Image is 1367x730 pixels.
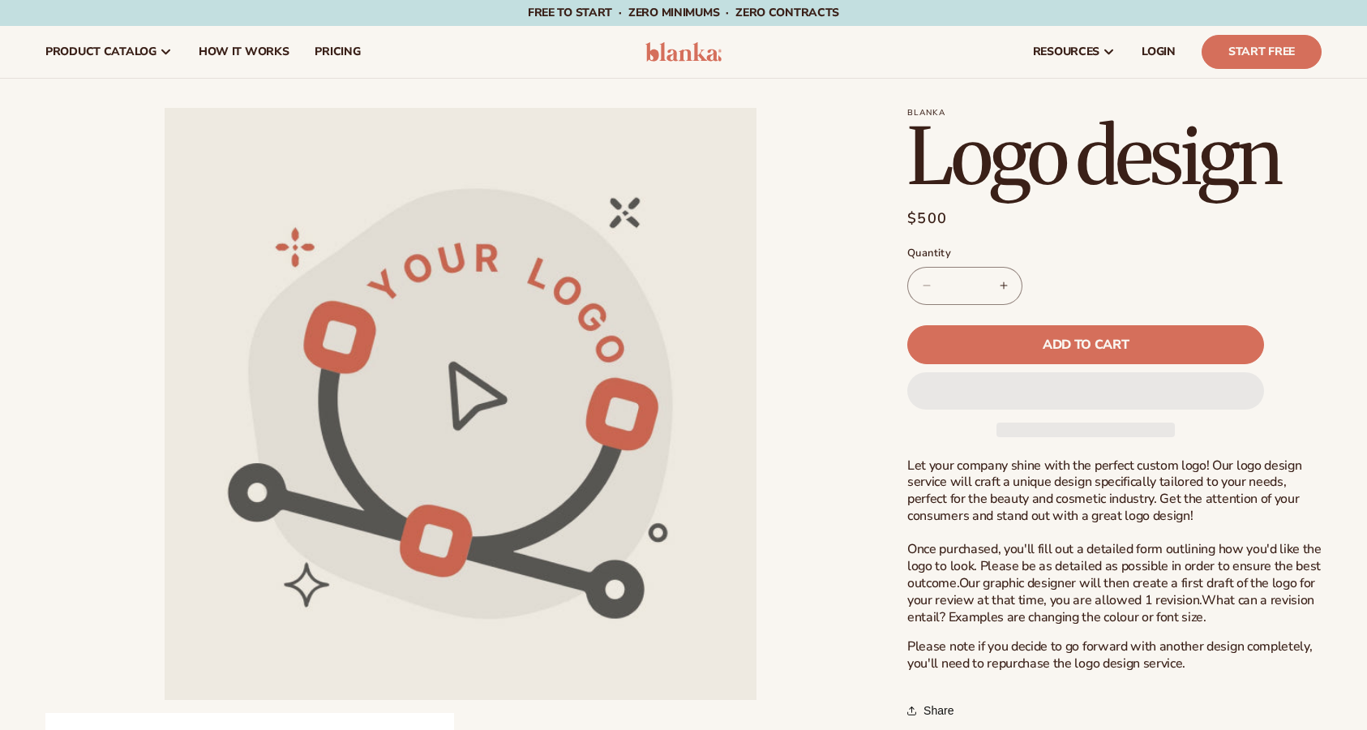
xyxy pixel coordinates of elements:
span: product catalog [45,45,156,58]
img: logo [645,42,722,62]
button: Share [907,693,958,728]
a: pricing [302,26,373,78]
a: product catalog [32,26,186,78]
p: Let your company shine with the perfect custom logo! Our logo design service will craft a unique ... [907,457,1322,626]
h1: Logo design [907,118,1322,195]
span: Once purchased, you'll fill out a detailed form outlining how you'd like the logo to look. Please... [907,540,1322,592]
p: Please note if you decide to go forward with another design completely, you'll need to repurchase... [907,638,1322,672]
a: LOGIN [1129,26,1189,78]
a: Start Free [1202,35,1322,69]
span: How It Works [199,45,289,58]
a: resources [1020,26,1129,78]
span: pricing [315,45,360,58]
button: Add to cart [907,325,1264,364]
span: Our graphic designer will then create a first draft of the logo for your review at that time, you... [907,574,1315,609]
span: LOGIN [1142,45,1176,58]
span: Add to cart [1043,338,1129,351]
a: How It Works [186,26,302,78]
label: Quantity [907,246,1264,262]
span: $500 [907,208,947,230]
span: resources [1033,45,1099,58]
span: Free to start · ZERO minimums · ZERO contracts [528,5,839,20]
